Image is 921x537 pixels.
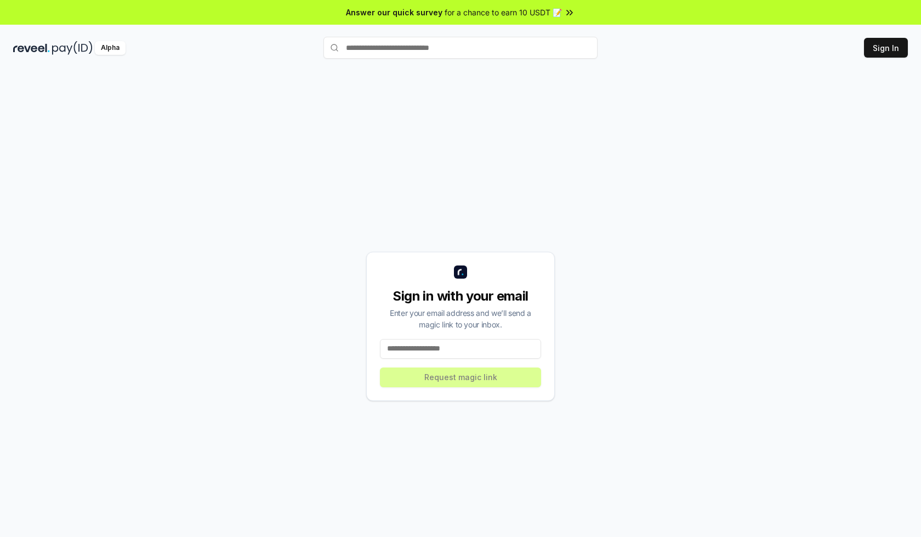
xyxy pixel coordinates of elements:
[380,287,541,305] div: Sign in with your email
[13,41,50,55] img: reveel_dark
[454,265,467,279] img: logo_small
[95,41,126,55] div: Alpha
[52,41,93,55] img: pay_id
[346,7,442,18] span: Answer our quick survey
[445,7,562,18] span: for a chance to earn 10 USDT 📝
[864,38,908,58] button: Sign In
[380,307,541,330] div: Enter your email address and we’ll send a magic link to your inbox.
